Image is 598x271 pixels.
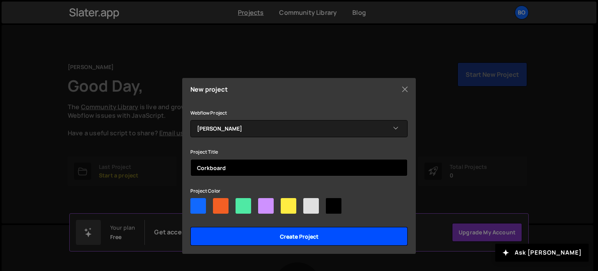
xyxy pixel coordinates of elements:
[190,227,408,246] input: Create project
[190,148,218,156] label: Project Title
[190,159,408,176] input: Project name
[190,109,227,117] label: Webflow Project
[190,187,220,195] label: Project Color
[495,244,589,262] button: Ask [PERSON_NAME]
[399,83,411,95] button: Close
[190,86,228,92] h5: New project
